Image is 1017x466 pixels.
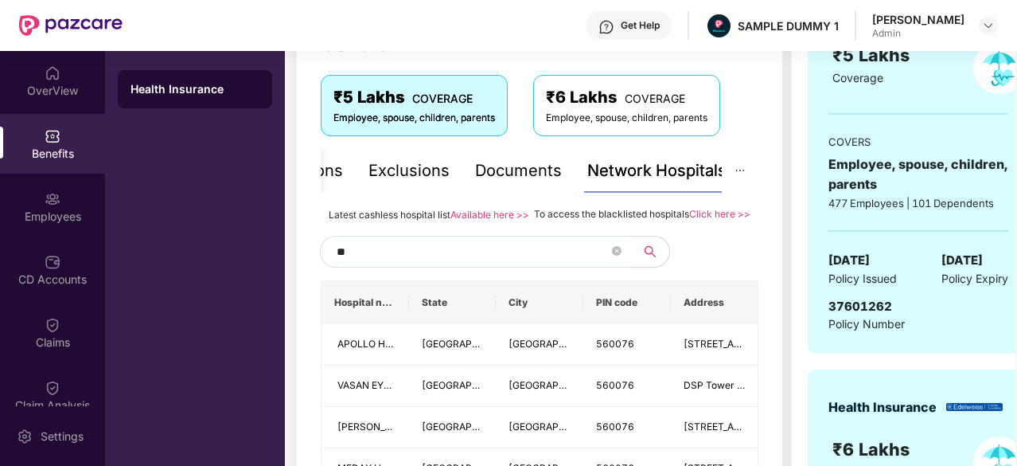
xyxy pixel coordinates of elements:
span: Address [684,296,746,309]
div: Network Hospitals [587,159,727,183]
span: [STREET_ADDRESS], [684,421,779,433]
span: DSP Tower [STREET_ADDRESS] [684,379,830,391]
img: svg+xml;base64,PHN2ZyBpZD0iSGVscC0zMngzMiIgeG1sbnM9Imh0dHA6Ly93d3cudzMub3JnLzIwMDAvc3ZnIiB3aWR0aD... [598,19,614,35]
span: close-circle [612,245,621,260]
span: [STREET_ADDRESS][PERSON_NAME] [684,338,855,350]
th: Address [671,281,758,324]
span: Hospital name [334,296,396,309]
img: svg+xml;base64,PHN2ZyBpZD0iU2V0dGluZy0yMHgyMCIgeG1sbnM9Imh0dHA6Ly93d3cudzMub3JnLzIwMDAvc3ZnIiB3aW... [17,429,33,444]
span: [PERSON_NAME] Ayurveda Health Care Pvt [337,421,536,433]
span: search [630,245,669,258]
span: Policy Expiry [941,270,1008,288]
img: New Pazcare Logo [19,15,123,36]
td: Bangalore [496,324,583,366]
td: Karnataka [409,366,497,407]
img: svg+xml;base64,PHN2ZyBpZD0iQ0RfQWNjb3VudHMiIGRhdGEtbmFtZT0iQ0QgQWNjb3VudHMiIHhtbG5zPSJodHRwOi8vd3... [45,254,60,270]
div: Exclusions [368,159,450,183]
div: Health Insurance [131,81,259,97]
span: ₹5 Lakhs [832,45,914,65]
span: To access the blacklisted hospitals [534,208,689,220]
span: Policy Issued [828,270,897,288]
th: PIN code [583,281,671,324]
span: [GEOGRAPHIC_DATA] [422,379,521,391]
span: ellipsis [734,165,746,176]
div: Documents [475,159,562,183]
img: svg+xml;base64,PHN2ZyBpZD0iRHJvcGRvd24tMzJ4MzIiIHhtbG5zPSJodHRwOi8vd3d3LnczLm9yZy8yMDAwL3N2ZyIgd2... [982,19,995,32]
td: Karnataka [409,324,497,366]
th: State [409,281,497,324]
span: 560076 [596,338,634,350]
img: Pazcare_Alternative_logo-01-01.png [707,14,731,37]
span: [GEOGRAPHIC_DATA] [509,338,608,350]
span: APOLLO HOSPITALS [337,338,431,350]
span: 37601262 [828,299,892,314]
a: Available here >> [450,209,529,221]
span: 560076 [596,379,634,391]
img: svg+xml;base64,PHN2ZyBpZD0iQmVuZWZpdHMiIHhtbG5zPSJodHRwOi8vd3d3LnczLm9yZy8yMDAwL3N2ZyIgd2lkdGg9Ij... [45,128,60,144]
span: [GEOGRAPHIC_DATA] [422,338,521,350]
div: [PERSON_NAME] [872,12,964,27]
a: Click here >> [689,208,750,220]
span: Latest cashless hospital list [329,209,450,221]
span: Policy Number [828,317,905,331]
div: Employee, spouse, children, parents [333,111,495,126]
div: 477 Employees | 101 Dependents [828,195,1008,211]
span: [DATE] [828,251,870,270]
div: SAMPLE DUMMY 1 [738,18,839,33]
span: VASAN EYE CARE HOSPITAL - [GEOGRAPHIC_DATA] [337,379,577,391]
td: DSP Tower No 40 1st Floor, Bannergatta Road [671,366,758,407]
td: Keva Ayurveda Health Care Pvt [321,407,409,448]
img: svg+xml;base64,PHN2ZyBpZD0iRW1wbG95ZWVzIiB4bWxucz0iaHR0cDovL3d3dy53My5vcmcvMjAwMC9zdmciIHdpZHRoPS... [45,191,60,207]
th: Hospital name [321,281,409,324]
div: Get Help [621,19,660,32]
button: ellipsis [722,149,758,193]
td: No 154 / 11, Bannerghatta Road, Krishnaraju Layout [671,324,758,366]
div: Health Insurance [828,397,937,417]
span: close-circle [612,246,621,256]
span: [GEOGRAPHIC_DATA] [509,421,608,433]
img: svg+xml;base64,PHN2ZyBpZD0iQ2xhaW0iIHhtbG5zPSJodHRwOi8vd3d3LnczLm9yZy8yMDAwL3N2ZyIgd2lkdGg9IjIwIi... [45,380,60,396]
div: Admin [872,27,964,40]
span: [GEOGRAPHIC_DATA] [509,379,608,391]
span: COVERAGE [412,92,473,105]
span: Coverage [832,71,883,84]
div: Employee, spouse, children, parents [828,155,1008,194]
span: [DATE] [941,251,983,270]
th: City [496,281,583,324]
div: COVERS [828,134,1008,150]
div: ₹5 Lakhs [333,85,495,110]
td: Bangalore [496,407,583,448]
img: svg+xml;base64,PHN2ZyBpZD0iSG9tZSIgeG1sbnM9Imh0dHA6Ly93d3cudzMub3JnLzIwMDAvc3ZnIiB3aWR0aD0iMjAiIG... [45,65,60,81]
span: COVERAGE [625,92,685,105]
td: 12/2, 35th Main, 7th Cross BTM Layout, 2nd Stage, [671,407,758,448]
img: svg+xml;base64,PHN2ZyBpZD0iQ2xhaW0iIHhtbG5zPSJodHRwOi8vd3d3LnczLm9yZy8yMDAwL3N2ZyIgd2lkdGg9IjIwIi... [45,317,60,333]
div: Settings [36,429,88,444]
td: Bangalore [496,366,583,407]
img: insurerLogo [946,403,1003,412]
td: VASAN EYE CARE HOSPITAL - BANNERGATTA ROAD [321,366,409,407]
td: APOLLO HOSPITALS [321,324,409,366]
div: ₹6 Lakhs [546,85,707,110]
span: [GEOGRAPHIC_DATA] [422,421,521,433]
div: Employee, spouse, children, parents [546,111,707,126]
span: 560076 [596,421,634,433]
td: Karnataka [409,407,497,448]
span: ₹6 Lakhs [832,439,914,460]
button: search [630,236,670,268]
span: Covers [321,33,389,56]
